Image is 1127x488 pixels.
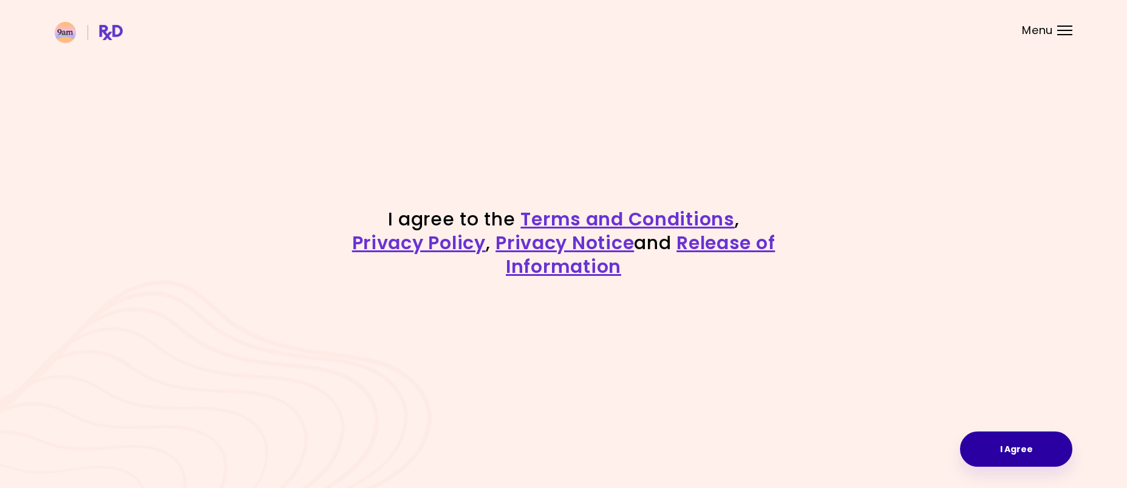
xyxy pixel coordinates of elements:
[495,230,634,256] a: Privacy Notice
[352,230,486,256] a: Privacy Policy
[1022,25,1053,36] span: Menu
[506,230,775,280] a: Release of Information
[55,22,123,43] img: RxDiet
[520,206,734,232] a: Terms and Conditions
[960,431,1072,467] button: I Agree
[351,207,776,278] h1: I agree to the , , and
